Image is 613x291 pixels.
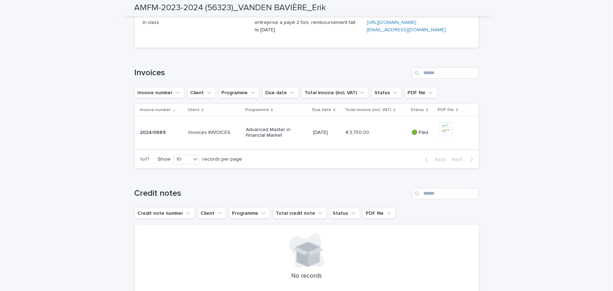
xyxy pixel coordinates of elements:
h1: Credit notes [135,188,409,199]
input: Search [412,188,479,199]
p: Invoice number [140,106,171,114]
button: Client [187,87,216,98]
p: PDF file [438,106,454,114]
button: Programme [219,87,260,98]
a: [URL][DOMAIN_NAME][EMAIL_ADDRESS][DOMAIN_NAME] [367,20,446,32]
p: In class [143,19,247,26]
p: records per page [203,156,242,162]
p: No records [143,272,470,280]
input: Search [412,67,479,79]
p: 🟢 Paid [412,130,433,136]
button: Back [419,156,449,163]
p: [DATE] [313,130,340,136]
button: Programme [229,208,270,219]
h1: Invoices [135,68,409,78]
p: 1 of 1 [135,151,155,168]
button: Credit note number [135,208,195,219]
p: Client [188,106,200,114]
span: Back [431,157,446,162]
p: Advanced Master in Financial Market [246,127,296,139]
p: 2024/0689 [140,128,168,136]
h2: AMFM-2023-2024 (56323)_VANDEN BAVIÈRE_Erik [135,3,326,13]
p: Invoices INVOICES [189,128,232,136]
button: Status [372,87,402,98]
p: entreprise a payé 2 fois, remboursement fait le [DATE] [255,19,358,34]
p: Status [411,106,424,114]
div: 10 [174,156,191,163]
p: € 3,750.00 [346,128,371,136]
button: Next [449,156,479,163]
p: Show [158,156,171,162]
button: PDF file [363,208,396,219]
button: Status [330,208,360,219]
button: PDF file [405,87,437,98]
button: Total credit note [273,208,327,219]
span: Next [452,157,467,162]
tr: 2024/06892024/0689 Invoices INVOICESInvoices INVOICES Advanced Master in Financial Market[DATE]€ ... [135,116,479,149]
p: Programme [245,106,269,114]
button: Due date [262,87,299,98]
p: Total invoice (incl. VAT) [345,106,392,114]
button: Total invoice (incl. VAT) [302,87,369,98]
p: Due date [313,106,332,114]
button: Client [198,208,226,219]
button: Invoice number [135,87,184,98]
